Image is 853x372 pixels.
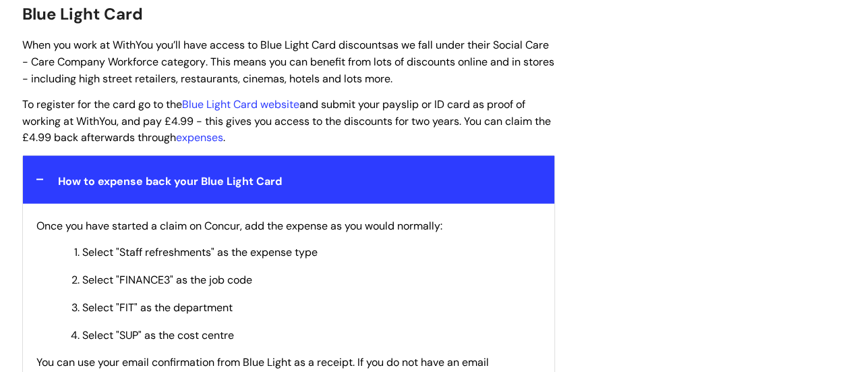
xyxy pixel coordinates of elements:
span: When you work at WithYou you’ll have access to Blue Light Card discounts . This means you can ben... [22,38,554,86]
span: Select "SUP" as the cost centre [82,328,234,342]
span: To register for the card go to the and submit your payslip or ID card as proof of working at With... [22,97,551,145]
span: Select "Staff refreshments" as the expense type [82,245,318,259]
a: Blue Light Card website [182,97,299,111]
span: Blue Light Card [22,3,143,24]
span: Once you have started a claim on Concur, add the expense as you would normally: [36,219,442,233]
span: Select "FINANCE3" as the job code [82,273,252,287]
span: How to expense back your Blue Light Card [58,174,282,188]
span: Select "FIT" as the department [82,300,233,315]
span: as we fall under their Social Care - Care Company Workforce category [22,38,549,69]
a: expenses [176,130,223,144]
